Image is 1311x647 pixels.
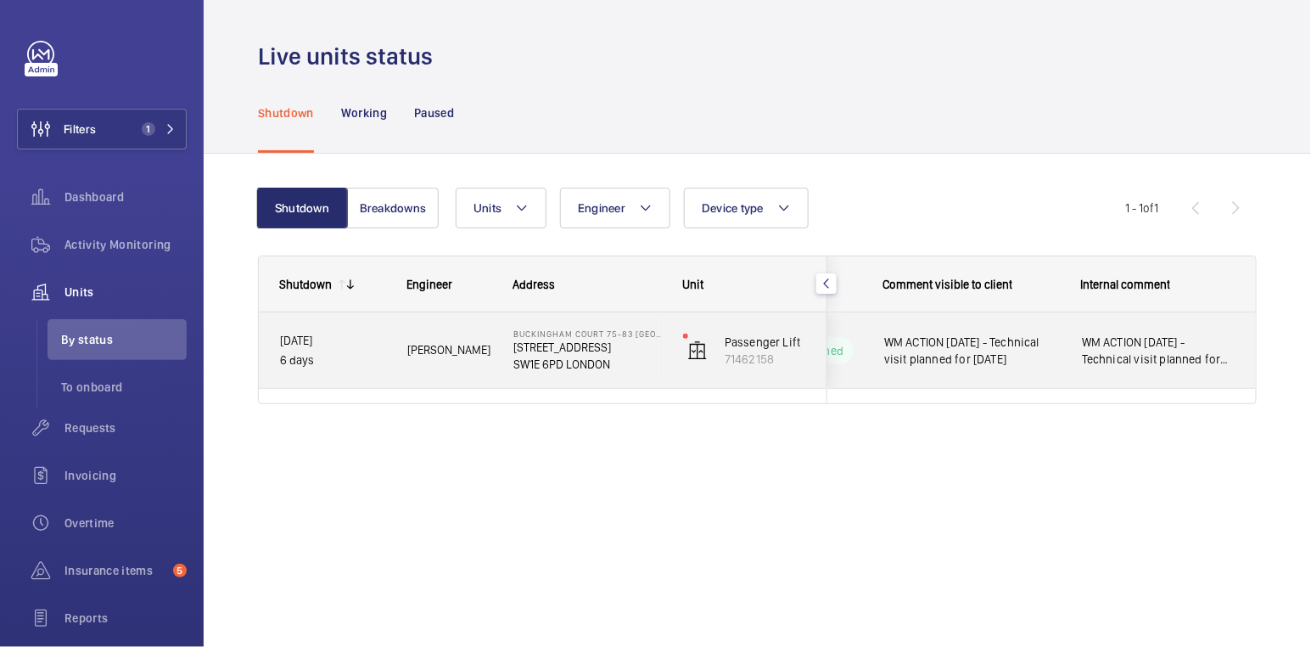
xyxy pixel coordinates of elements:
div: Unit [682,278,807,291]
span: Device type [702,201,764,215]
span: Insurance items [64,562,166,579]
span: Units [64,284,187,301]
span: Units [473,201,501,215]
span: Activity Monitoring [64,236,187,253]
p: [DATE] [280,331,385,351]
span: Dashboard [64,188,187,205]
p: 71462158 [725,351,806,368]
span: Engineer [578,201,625,215]
img: elevator.svg [687,340,708,361]
p: Paused [414,104,454,121]
p: [STREET_ADDRESS] [513,339,661,356]
button: Filters1 [17,109,187,149]
span: Overtime [64,515,187,532]
span: 5 [173,564,187,577]
span: of [1143,201,1154,215]
h1: Live units status [258,41,443,72]
p: Working [341,104,387,121]
span: WM ACTION [DATE] - Technical visit planned for [DATE] [1082,334,1237,368]
span: 1 - 1 1 [1125,202,1158,214]
button: Shutdown [256,188,348,228]
button: Device type [684,188,809,228]
span: Internal comment [1080,278,1170,291]
span: WM ACTION [DATE] - Technical visit planned for [DATE] [884,334,1060,368]
span: Requests [64,419,187,436]
span: To onboard [61,379,187,396]
p: Passenger Lift [725,334,806,351]
p: Buckingham Court 75-83 [GEOGRAPHIC_DATA] [513,329,661,339]
span: By status [61,331,187,348]
button: Breakdowns [347,188,439,228]
span: Invoicing [64,467,187,484]
span: Address [513,278,555,291]
p: 6 days [280,351,385,370]
button: Units [456,188,546,228]
span: [PERSON_NAME] [407,340,491,360]
span: Reports [64,610,187,627]
span: 1 [142,122,155,136]
button: Engineer [560,188,670,228]
span: Filters [64,121,96,138]
p: Shutdown [258,104,314,121]
span: Comment visible to client [882,278,1012,291]
div: Shutdown [279,278,332,291]
span: Engineer [406,278,452,291]
p: SW1E 6PD LONDON [513,356,661,373]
